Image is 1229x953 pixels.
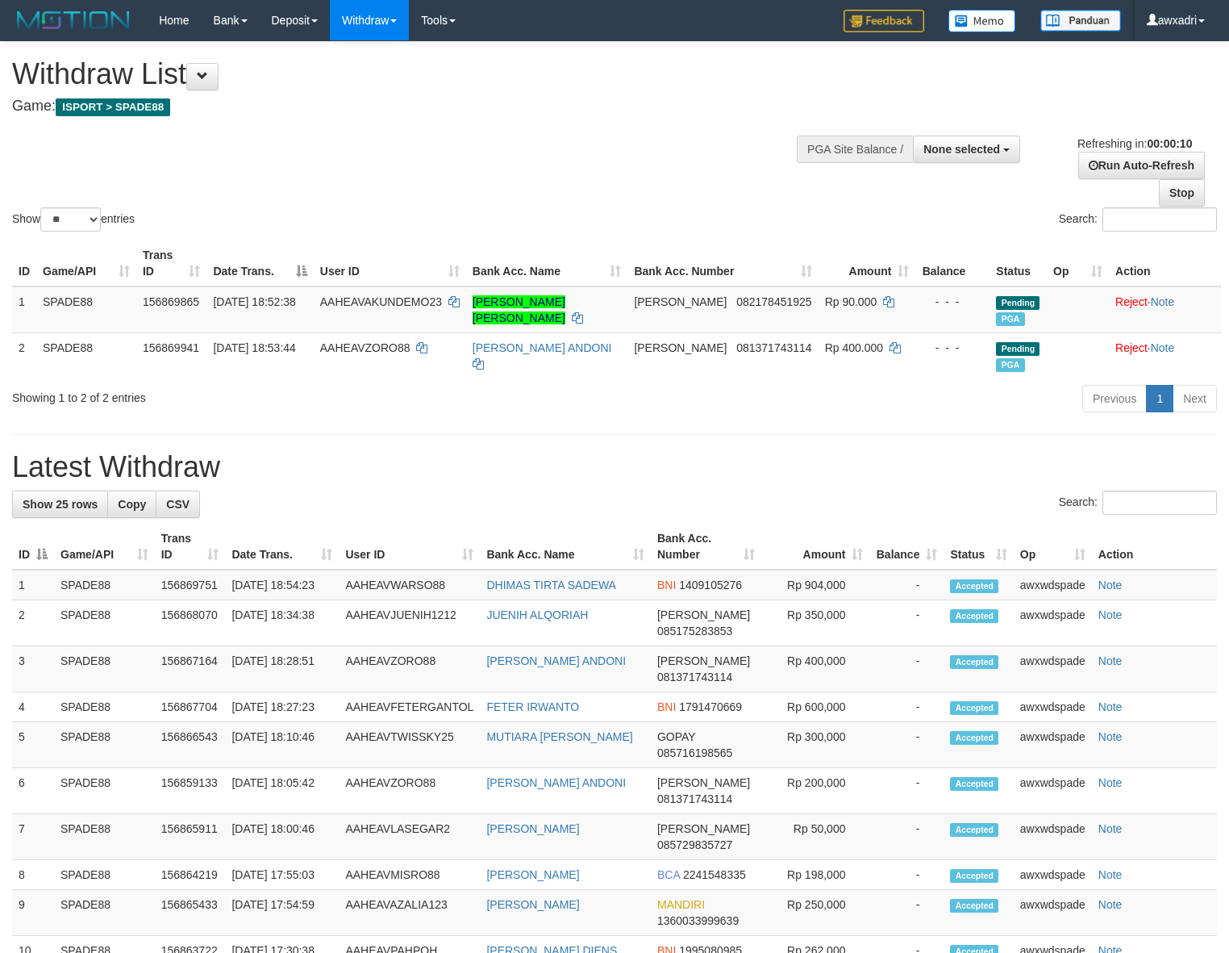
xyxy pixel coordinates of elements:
td: [DATE] 18:10:46 [225,722,339,768]
a: [PERSON_NAME] [486,898,579,911]
span: Rp 400.000 [825,341,883,354]
span: GOPAY [657,730,695,743]
h1: Withdraw List [12,58,803,90]
td: Rp 300,000 [761,722,870,768]
td: 2 [12,600,54,646]
td: awxwdspade [1014,814,1092,860]
td: awxwdspade [1014,860,1092,890]
th: Action [1092,524,1217,570]
th: Op: activate to sort column ascending [1047,240,1109,286]
span: ISPORT > SPADE88 [56,98,170,116]
span: [DATE] 18:52:38 [213,295,295,308]
td: Rp 50,000 [761,814,870,860]
td: 3 [12,646,54,692]
th: Bank Acc. Name: activate to sort column ascending [480,524,651,570]
td: 8 [12,860,54,890]
span: Accepted [950,823,998,837]
td: awxwdspade [1014,890,1092,936]
td: SPADE88 [54,860,155,890]
span: Copy 1360033999639 to clipboard [657,914,739,927]
td: [DATE] 18:00:46 [225,814,339,860]
td: [DATE] 18:54:23 [225,570,339,600]
a: [PERSON_NAME] ANDONI [473,341,612,354]
span: [PERSON_NAME] [657,776,750,789]
a: [PERSON_NAME] ANDONI [486,654,626,667]
a: [PERSON_NAME] [486,822,579,835]
td: AAHEAVJUENIH1212 [339,600,480,646]
a: Copy [107,491,156,518]
td: - [869,692,944,722]
td: 6 [12,768,54,814]
td: 9 [12,890,54,936]
td: - [869,646,944,692]
td: Rp 198,000 [761,860,870,890]
span: 156869941 [143,341,199,354]
a: Note [1098,776,1123,789]
img: MOTION_logo.png [12,8,135,32]
label: Show entries [12,207,135,232]
td: - [869,722,944,768]
span: Copy 1409105276 to clipboard [679,579,742,591]
td: SPADE88 [54,570,155,600]
th: Bank Acc. Name: activate to sort column ascending [466,240,628,286]
a: MUTIARA [PERSON_NAME] [486,730,632,743]
th: User ID: activate to sort column ascending [314,240,466,286]
td: - [869,768,944,814]
span: Pending [996,342,1039,356]
a: DHIMAS TIRTA SADEWA [486,579,616,591]
span: BNI [657,579,676,591]
span: Copy [118,498,146,511]
td: awxwdspade [1014,646,1092,692]
input: Search: [1102,207,1217,232]
strong: 00:00:10 [1147,137,1192,150]
td: 156867164 [155,646,226,692]
span: Copy 085729835727 to clipboard [657,838,732,851]
span: [DATE] 18:53:44 [213,341,295,354]
span: AAHEAVZORO88 [320,341,410,354]
a: Note [1098,868,1123,881]
span: AAHEAVAKUNDEMO23 [320,295,442,308]
span: Accepted [950,655,998,669]
label: Search: [1059,207,1217,232]
div: - - - [922,340,983,356]
span: Copy 081371743114 to clipboard [657,792,732,805]
a: FETER IRWANTO [486,700,579,713]
a: [PERSON_NAME] [PERSON_NAME] [473,295,565,324]
td: awxwdspade [1014,600,1092,646]
a: Reject [1115,341,1148,354]
span: [PERSON_NAME] [657,654,750,667]
h4: Game: [12,98,803,115]
a: Note [1098,579,1123,591]
td: 156865911 [155,814,226,860]
select: Showentries [40,207,101,232]
span: Copy 082178451925 to clipboard [736,295,811,308]
td: · [1109,332,1221,378]
span: CSV [166,498,190,511]
th: ID [12,240,36,286]
td: SPADE88 [54,890,155,936]
th: Amount: activate to sort column ascending [761,524,870,570]
span: [PERSON_NAME] [634,295,727,308]
span: 156869865 [143,295,199,308]
td: SPADE88 [36,332,136,378]
span: Refreshing in: [1077,137,1192,150]
span: Rp 90.000 [825,295,877,308]
td: SPADE88 [54,814,155,860]
td: SPADE88 [54,768,155,814]
span: [PERSON_NAME] [657,608,750,621]
th: Bank Acc. Number: activate to sort column ascending [651,524,761,570]
td: Rp 400,000 [761,646,870,692]
a: Note [1098,608,1123,621]
a: Stop [1159,179,1205,207]
a: CSV [156,491,200,518]
button: None selected [913,136,1020,163]
a: Note [1098,822,1123,835]
td: SPADE88 [36,286,136,333]
span: Copy 081371743114 to clipboard [657,671,732,683]
td: 156865433 [155,890,226,936]
td: 5 [12,722,54,768]
a: Note [1098,654,1123,667]
span: Accepted [950,579,998,593]
th: Op: activate to sort column ascending [1014,524,1092,570]
span: Copy 081371743114 to clipboard [736,341,811,354]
